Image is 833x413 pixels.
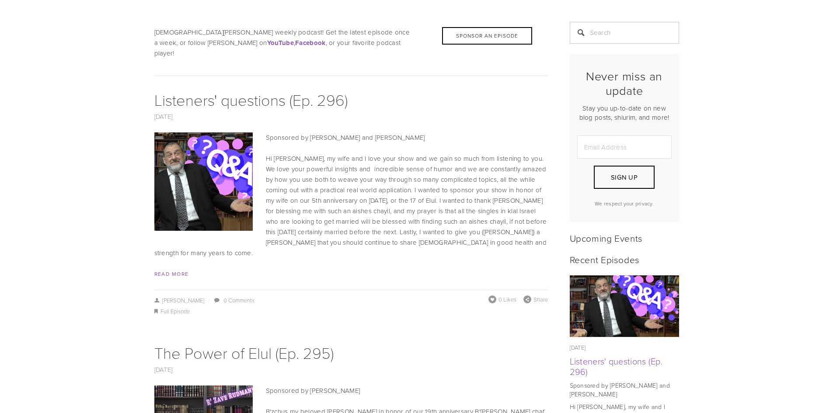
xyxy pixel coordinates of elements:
a: Listeners' questions (Ep. 296) [570,355,663,378]
a: The Power of Elul (Ep. 295) [154,342,334,363]
strong: Facebook [295,38,325,48]
a: [DATE] [154,112,173,121]
a: Full Episode [160,307,190,315]
a: 0 Comments [223,296,254,304]
img: Listeners' questions (Ep. 296) [570,270,679,343]
a: Listeners' questions (Ep. 296) [570,275,679,337]
a: YouTube [267,38,294,47]
span: / [204,296,213,304]
a: Listeners' questions (Ep. 296) [154,89,348,110]
a: Read More [154,270,189,278]
input: Email Address [577,135,672,159]
strong: YouTube [267,38,294,48]
a: [PERSON_NAME] [154,296,205,304]
div: Sponsor an Episode [442,27,532,45]
a: [DATE] [154,365,173,374]
span: Sign Up [611,173,638,182]
img: Listeners' questions (Ep. 296) [129,132,277,231]
h2: Never miss an update [577,69,672,97]
a: Facebook [295,38,325,47]
div: Share [523,295,548,303]
button: Sign Up [594,166,654,189]
p: Hi [PERSON_NAME], my wife and I love your show and we gain so much from listening to you. We love... [154,153,548,258]
p: Sponsored by [PERSON_NAME] [154,385,548,396]
time: [DATE] [570,344,586,351]
input: Search [570,22,679,44]
p: We respect your privacy. [577,200,672,207]
h2: Upcoming Events [570,233,679,243]
h2: Recent Episodes [570,254,679,265]
p: Stay you up-to-date on new blog posts, shiurim, and more! [577,104,672,122]
p: Sponsored by [PERSON_NAME] and [PERSON_NAME] [570,381,679,398]
p: Sponsored by [PERSON_NAME] and [PERSON_NAME] [154,132,548,143]
span: 0 Likes [498,295,516,303]
p: [DEMOGRAPHIC_DATA][PERSON_NAME] weekly podcast! Get the latest episode once a week, or follow [PE... [154,27,548,59]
